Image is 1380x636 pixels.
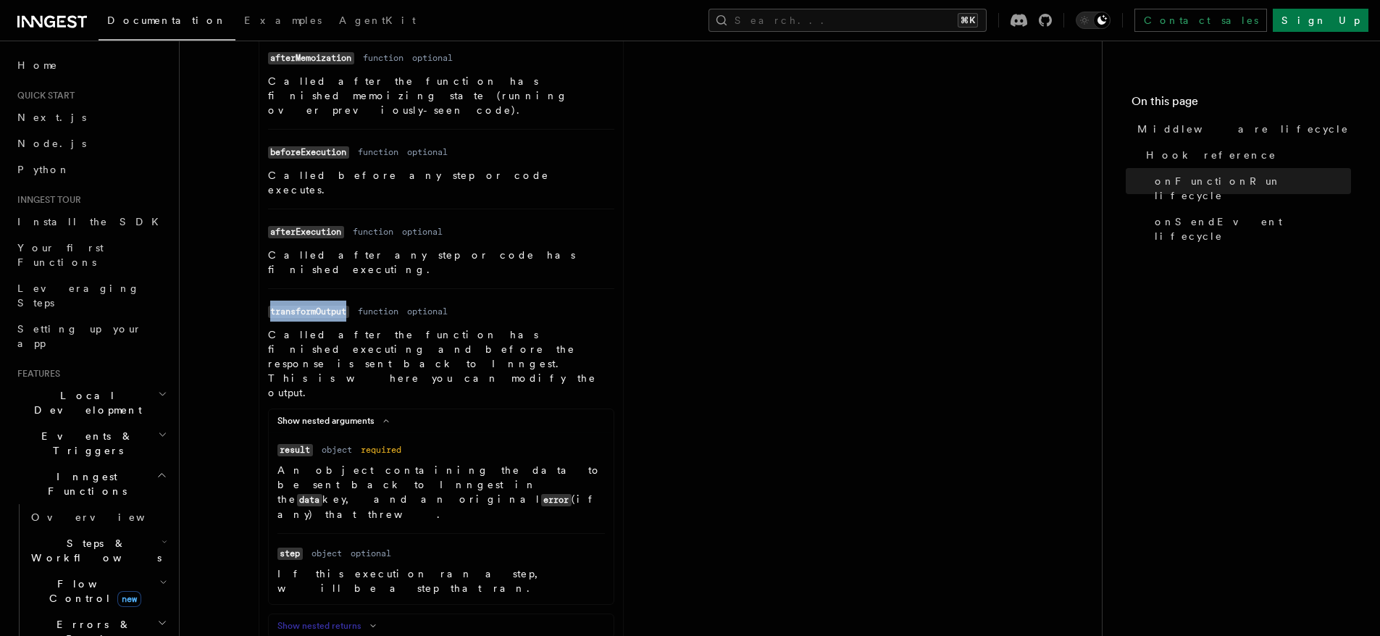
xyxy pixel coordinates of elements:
[12,423,170,464] button: Events & Triggers
[12,464,170,504] button: Inngest Functions
[358,146,398,158] dd: function
[339,14,416,26] span: AgentKit
[268,248,614,277] p: Called after any step or code has finished executing.
[708,9,987,32] button: Search...⌘K
[12,104,170,130] a: Next.js
[412,52,453,64] dd: optional
[17,138,86,149] span: Node.js
[1137,122,1349,136] span: Middleware lifecycle
[1132,93,1351,116] h4: On this page
[12,209,170,235] a: Install the SDK
[12,52,170,78] a: Home
[12,469,156,498] span: Inngest Functions
[1149,209,1351,249] a: onSendEvent lifecycle
[277,463,605,522] p: An object containing the data to be sent back to Inngest in the key, and an original (if any) tha...
[322,444,352,456] dd: object
[1155,174,1351,203] span: onFunctionRun lifecycle
[268,74,614,117] p: Called after the function has finished memoizing state (running over previously-seen code).
[297,494,322,506] code: data
[117,591,141,607] span: new
[99,4,235,41] a: Documentation
[17,323,142,349] span: Setting up your app
[361,444,401,456] dd: required
[31,511,180,523] span: Overview
[311,548,342,559] dd: object
[17,58,58,72] span: Home
[1132,116,1351,142] a: Middleware lifecycle
[407,306,448,317] dd: optional
[351,548,391,559] dd: optional
[268,52,354,64] code: afterMemoization
[277,548,303,560] code: step
[17,242,104,268] span: Your first Functions
[277,566,605,595] p: If this execution ran a step, will be a step that ran.
[12,382,170,423] button: Local Development
[12,90,75,101] span: Quick start
[268,306,349,318] code: transformOutput
[12,388,158,417] span: Local Development
[244,14,322,26] span: Examples
[1273,9,1368,32] a: Sign Up
[268,226,344,238] code: afterExecution
[541,494,572,506] code: error
[363,52,403,64] dd: function
[358,306,398,317] dd: function
[17,283,140,309] span: Leveraging Steps
[12,156,170,183] a: Python
[330,4,425,39] a: AgentKit
[353,226,393,238] dd: function
[277,444,313,456] code: result
[25,536,162,565] span: Steps & Workflows
[25,504,170,530] a: Overview
[12,429,158,458] span: Events & Triggers
[268,146,349,159] code: beforeExecution
[402,226,443,238] dd: optional
[277,620,382,632] button: Show nested returns
[268,327,614,400] p: Called after the function has finished executing and before the response is sent back to Inngest....
[12,130,170,156] a: Node.js
[1146,148,1276,162] span: Hook reference
[25,571,170,611] button: Flow Controlnew
[12,316,170,356] a: Setting up your app
[958,13,978,28] kbd: ⌘K
[277,415,395,427] button: Show nested arguments
[1076,12,1111,29] button: Toggle dark mode
[107,14,227,26] span: Documentation
[1140,142,1351,168] a: Hook reference
[25,530,170,571] button: Steps & Workflows
[235,4,330,39] a: Examples
[1155,214,1351,243] span: onSendEvent lifecycle
[17,216,167,227] span: Install the SDK
[12,194,81,206] span: Inngest tour
[25,577,159,606] span: Flow Control
[12,235,170,275] a: Your first Functions
[268,168,614,197] p: Called before any step or code executes.
[407,146,448,158] dd: optional
[1134,9,1267,32] a: Contact sales
[17,164,70,175] span: Python
[12,275,170,316] a: Leveraging Steps
[17,112,86,123] span: Next.js
[1149,168,1351,209] a: onFunctionRun lifecycle
[12,368,60,380] span: Features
